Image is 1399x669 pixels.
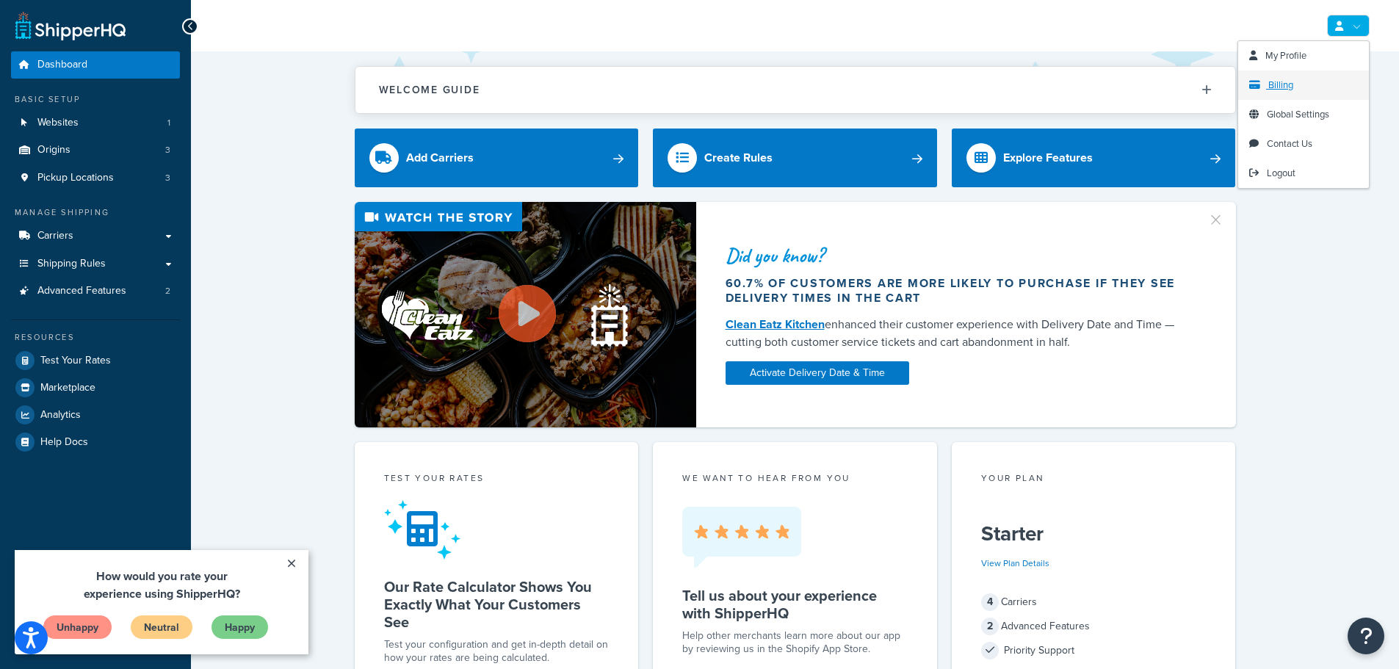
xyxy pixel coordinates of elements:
a: Contact Us [1238,129,1369,159]
div: Manage Shipping [11,206,180,219]
h5: Starter [981,522,1207,546]
li: Pickup Locations [11,164,180,192]
a: Origins3 [11,137,180,164]
a: Happy [196,65,254,90]
span: Analytics [40,409,81,422]
div: Add Carriers [406,148,474,168]
a: Clean Eatz Kitchen [726,316,825,333]
div: Create Rules [704,148,773,168]
span: Test Your Rates [40,355,111,367]
p: Help other merchants learn more about our app by reviewing us in the Shopify App Store. [682,629,908,656]
span: Shipping Rules [37,258,106,270]
div: Resources [11,331,180,344]
div: Advanced Features [981,616,1207,637]
div: Priority Support [981,640,1207,661]
a: Add Carriers [355,129,639,187]
a: Dashboard [11,51,180,79]
div: Carriers [981,592,1207,612]
a: Logout [1238,159,1369,188]
h2: Welcome Guide [379,84,480,95]
p: we want to hear from you [682,471,908,485]
span: How would you rate your experience using ShipperHQ? [69,18,225,52]
a: Billing [1238,70,1369,100]
a: Websites1 [11,109,180,137]
span: My Profile [1265,48,1306,62]
span: 4 [981,593,999,611]
a: My Profile [1238,41,1369,70]
span: Origins [37,144,71,156]
div: Basic Setup [11,93,180,106]
span: 2 [981,618,999,635]
a: View Plan Details [981,557,1049,570]
span: Billing [1268,78,1293,92]
a: Activate Delivery Date & Time [726,361,909,385]
div: Did you know? [726,245,1190,266]
span: Help Docs [40,436,88,449]
a: Analytics [11,402,180,428]
span: Global Settings [1267,107,1329,121]
div: Test your configuration and get in-depth detail on how your rates are being calculated. [384,638,610,665]
a: Help Docs [11,429,180,455]
div: enhanced their customer experience with Delivery Date and Time — cutting both customer service ti... [726,316,1190,351]
a: Shipping Rules [11,250,180,278]
button: Welcome Guide [355,67,1235,113]
div: Test your rates [384,471,610,488]
span: Marketplace [40,382,95,394]
a: Advanced Features2 [11,278,180,305]
a: Test Your Rates [11,347,180,374]
a: Carriers [11,223,180,250]
a: Create Rules [653,129,937,187]
img: Video thumbnail [355,202,696,427]
li: Advanced Features [11,278,180,305]
a: Marketplace [11,375,180,401]
a: Neutral [115,65,178,90]
a: Explore Features [952,129,1236,187]
span: Logout [1267,166,1295,180]
span: Contact Us [1267,137,1312,151]
button: Open Resource Center [1348,618,1384,654]
span: Advanced Features [37,285,126,297]
span: Pickup Locations [37,172,114,184]
div: Your Plan [981,471,1207,488]
a: Unhappy [28,65,98,90]
span: 3 [165,172,170,184]
li: Websites [11,109,180,137]
span: 3 [165,144,170,156]
h5: Our Rate Calculator Shows You Exactly What Your Customers See [384,578,610,631]
div: 60.7% of customers are more likely to purchase if they see delivery times in the cart [726,276,1190,305]
span: Dashboard [37,59,87,71]
span: Carriers [37,230,73,242]
span: 1 [167,117,170,129]
h5: Tell us about your experience with ShipperHQ [682,587,908,622]
a: Pickup Locations3 [11,164,180,192]
span: 2 [165,285,170,297]
div: Explore Features [1003,148,1093,168]
li: Origins [11,137,180,164]
span: Websites [37,117,79,129]
a: Global Settings [1238,100,1369,129]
